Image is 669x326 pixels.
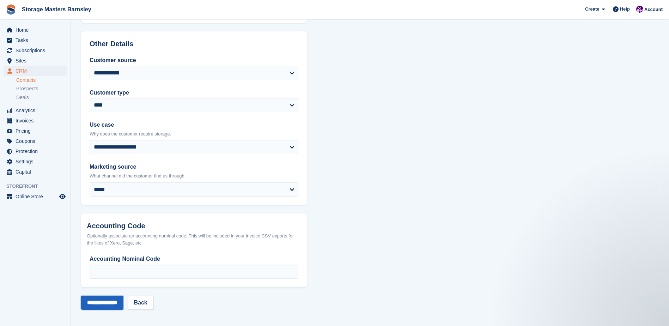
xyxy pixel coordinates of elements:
label: Customer type [90,89,298,97]
a: menu [4,157,67,167]
a: menu [4,167,67,177]
span: Tasks [16,35,58,45]
span: Protection [16,146,58,156]
p: What channel did the customer find us through. [90,173,298,180]
span: Analytics [16,105,58,115]
span: Storefront [6,183,70,190]
a: Preview store [58,192,67,201]
h2: Accounting Code [87,222,301,230]
a: menu [4,126,67,136]
div: Optionally associate an accounting nominal code. This will be included in your invoice CSV export... [87,233,301,246]
span: Deals [16,94,29,101]
a: menu [4,35,67,45]
a: Storage Masters Barnsley [19,4,94,15]
a: menu [4,146,67,156]
span: Prospects [16,85,38,92]
a: menu [4,56,67,66]
a: Prospects [16,85,67,92]
a: menu [4,105,67,115]
span: Invoices [16,116,58,126]
label: Use case [90,121,298,129]
a: Deals [16,94,67,101]
span: Account [644,6,663,13]
span: Coupons [16,136,58,146]
a: menu [4,116,67,126]
span: Pricing [16,126,58,136]
span: Online Store [16,192,58,201]
img: Louise Masters [636,6,643,13]
label: Accounting Nominal Code [90,255,298,263]
h2: Other Details [90,40,298,48]
span: Settings [16,157,58,167]
span: CRM [16,66,58,76]
span: Help [620,6,630,13]
a: menu [4,136,67,146]
span: Home [16,25,58,35]
span: Subscriptions [16,46,58,55]
a: Back [128,296,153,310]
img: stora-icon-8386f47178a22dfd0bd8f6a31ec36ba5ce8667c1dd55bd0f319d3a0aa187defe.svg [6,4,16,15]
a: menu [4,192,67,201]
a: menu [4,46,67,55]
span: Create [585,6,599,13]
label: Marketing source [90,163,298,171]
a: menu [4,66,67,76]
a: Contacts [16,77,67,84]
span: Capital [16,167,58,177]
label: Customer source [90,56,298,65]
a: menu [4,25,67,35]
span: Sites [16,56,58,66]
p: Why does the customer require storage. [90,131,298,138]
